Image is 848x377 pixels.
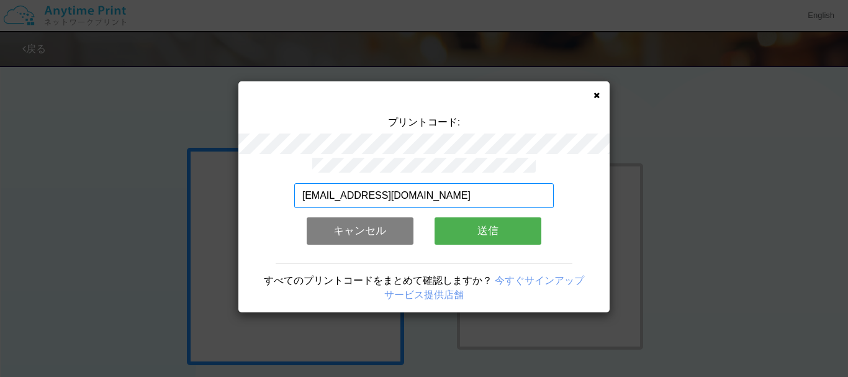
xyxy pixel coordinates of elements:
[388,117,460,127] span: プリントコード:
[495,275,584,286] a: 今すぐサインアップ
[294,183,554,208] input: メールアドレス
[264,275,492,286] span: すべてのプリントコードをまとめて確認しますか？
[307,217,413,245] button: キャンセル
[435,217,541,245] button: 送信
[384,289,464,300] a: サービス提供店舗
